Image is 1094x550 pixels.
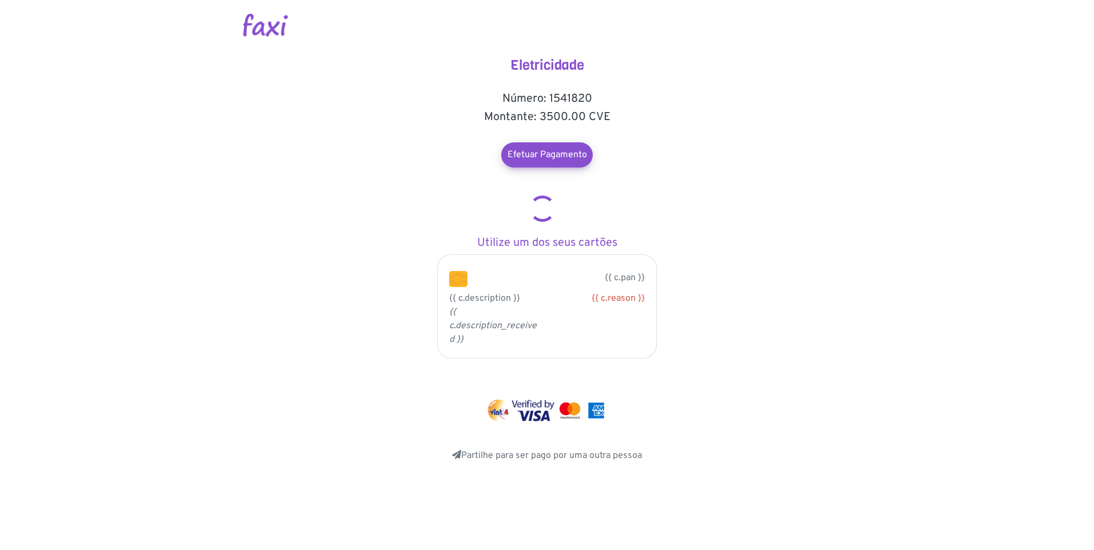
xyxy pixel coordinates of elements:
img: mastercard [557,400,583,421]
div: {{ c.reason }} [556,292,645,305]
h5: Montante: 3500.00 CVE [433,110,661,124]
img: visa [512,400,554,421]
img: vinti4 [487,400,510,421]
img: chip.png [449,271,467,287]
img: mastercard [585,400,607,421]
i: {{ c.description_received }} [449,306,537,345]
span: {{ c.description }} [449,293,520,304]
a: Partilhe para ser pago por uma outra pessoa [452,450,642,461]
p: {{ c.pan }} [485,271,645,285]
h4: Eletricidade [433,57,661,74]
a: Efetuar Pagamento [501,142,593,168]
h5: Número: 1541820 [433,92,661,106]
h5: Utilize um dos seus cartões [433,236,661,250]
